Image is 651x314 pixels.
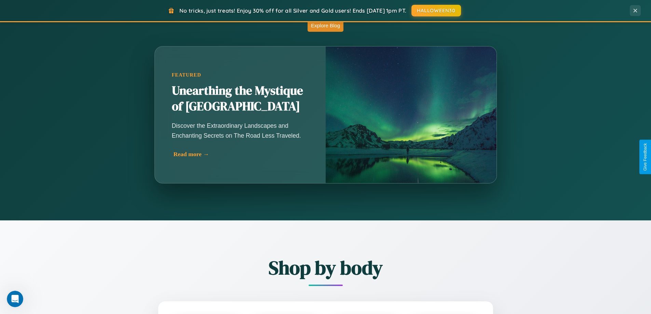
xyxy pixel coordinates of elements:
[308,19,343,32] button: Explore Blog
[172,72,309,78] div: Featured
[172,83,309,114] h2: Unearthing the Mystique of [GEOGRAPHIC_DATA]
[174,151,310,158] div: Read more →
[121,255,531,281] h2: Shop by body
[411,5,461,16] button: HALLOWEEN30
[179,7,406,14] span: No tricks, just treats! Enjoy 30% off for all Silver and Gold users! Ends [DATE] 1pm PT.
[172,121,309,140] p: Discover the Extraordinary Landscapes and Enchanting Secrets on The Road Less Traveled.
[643,143,648,171] div: Give Feedback
[7,291,23,307] iframe: Intercom live chat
